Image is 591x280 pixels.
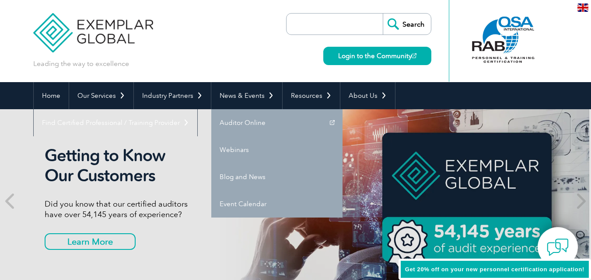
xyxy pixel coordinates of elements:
[45,145,373,186] h2: Getting to Know Our Customers
[69,82,133,109] a: Our Services
[45,199,373,220] p: Did you know that our certified auditors have over 54,145 years of experience?
[412,53,416,58] img: open_square.png
[577,3,588,12] img: en
[340,82,395,109] a: About Us
[34,82,69,109] a: Home
[211,136,343,163] a: Webinars
[383,14,431,35] input: Search
[547,236,569,258] img: contact-chat.png
[211,163,343,190] a: Blog and News
[211,109,343,136] a: Auditor Online
[34,109,197,136] a: Find Certified Professional / Training Provider
[33,59,129,69] p: Leading the way to excellence
[211,82,282,109] a: News & Events
[323,47,431,65] a: Login to the Community
[134,82,211,109] a: Industry Partners
[405,266,584,273] span: Get 20% off on your new personnel certification application!
[283,82,340,109] a: Resources
[45,233,136,250] a: Learn More
[211,190,343,218] a: Event Calendar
